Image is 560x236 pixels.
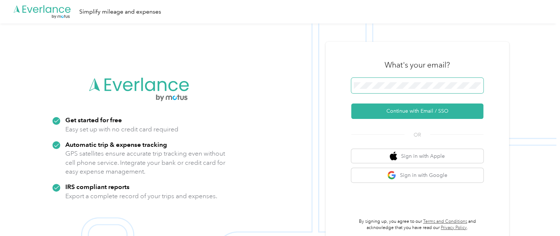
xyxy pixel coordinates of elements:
p: By signing up, you agree to our and acknowledge that you have read our . [351,218,483,231]
span: OR [404,131,430,139]
button: apple logoSign in with Apple [351,149,483,163]
img: apple logo [390,152,397,161]
p: Export a complete record of your trips and expenses. [65,192,217,201]
div: Simplify mileage and expenses [79,7,161,17]
a: Terms and Conditions [423,219,467,224]
h3: What's your email? [385,60,450,70]
button: google logoSign in with Google [351,168,483,182]
strong: Get started for free [65,116,122,124]
strong: Automatic trip & expense tracking [65,141,167,148]
p: Easy set up with no credit card required [65,125,178,134]
strong: IRS compliant reports [65,183,130,190]
a: Privacy Policy [441,225,467,230]
button: Continue with Email / SSO [351,104,483,119]
p: GPS satellites ensure accurate trip tracking even without cell phone service. Integrate your bank... [65,149,226,176]
img: google logo [387,171,396,180]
